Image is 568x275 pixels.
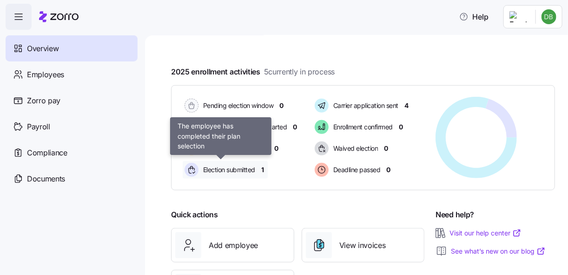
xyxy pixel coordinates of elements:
span: 0 [386,165,390,174]
img: b6ec8881b913410daddf0131528f1070 [542,9,556,24]
span: Zorro pay [27,95,60,107]
span: 1 [261,165,264,174]
span: Pending election window [200,101,274,110]
span: Documents [27,173,65,185]
span: 0 [293,122,297,132]
span: Payroll [27,121,50,133]
span: Waived election [330,144,378,153]
span: 0 [384,144,388,153]
span: 2025 enrollment activities [171,66,335,78]
span: Add employee [209,240,258,251]
span: Election active: Hasn't started [200,122,287,132]
button: Help [452,7,496,26]
a: Overview [6,35,138,61]
span: Overview [27,43,59,54]
img: Employer logo [509,11,528,22]
a: Employees [6,61,138,87]
span: 0 [280,101,284,110]
a: Compliance [6,140,138,166]
span: 4 [404,101,409,110]
span: 0 [274,144,278,153]
a: Documents [6,166,138,192]
a: See what’s new on our blog [451,247,546,256]
span: 5 currently in process [264,66,335,78]
span: View invoices [339,240,386,251]
a: Visit our help center [449,228,522,238]
span: Election active: Started [200,144,268,153]
span: Deadline passed [330,165,381,174]
span: Election submitted [200,165,255,174]
span: Carrier application sent [330,101,398,110]
span: Need help? [436,209,474,221]
span: Employees [27,69,64,80]
span: Help [459,11,489,22]
span: Quick actions [171,209,218,221]
span: Enrollment confirmed [330,122,393,132]
span: 0 [399,122,403,132]
a: Zorro pay [6,87,138,114]
span: Compliance [27,147,67,159]
a: Payroll [6,114,138,140]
